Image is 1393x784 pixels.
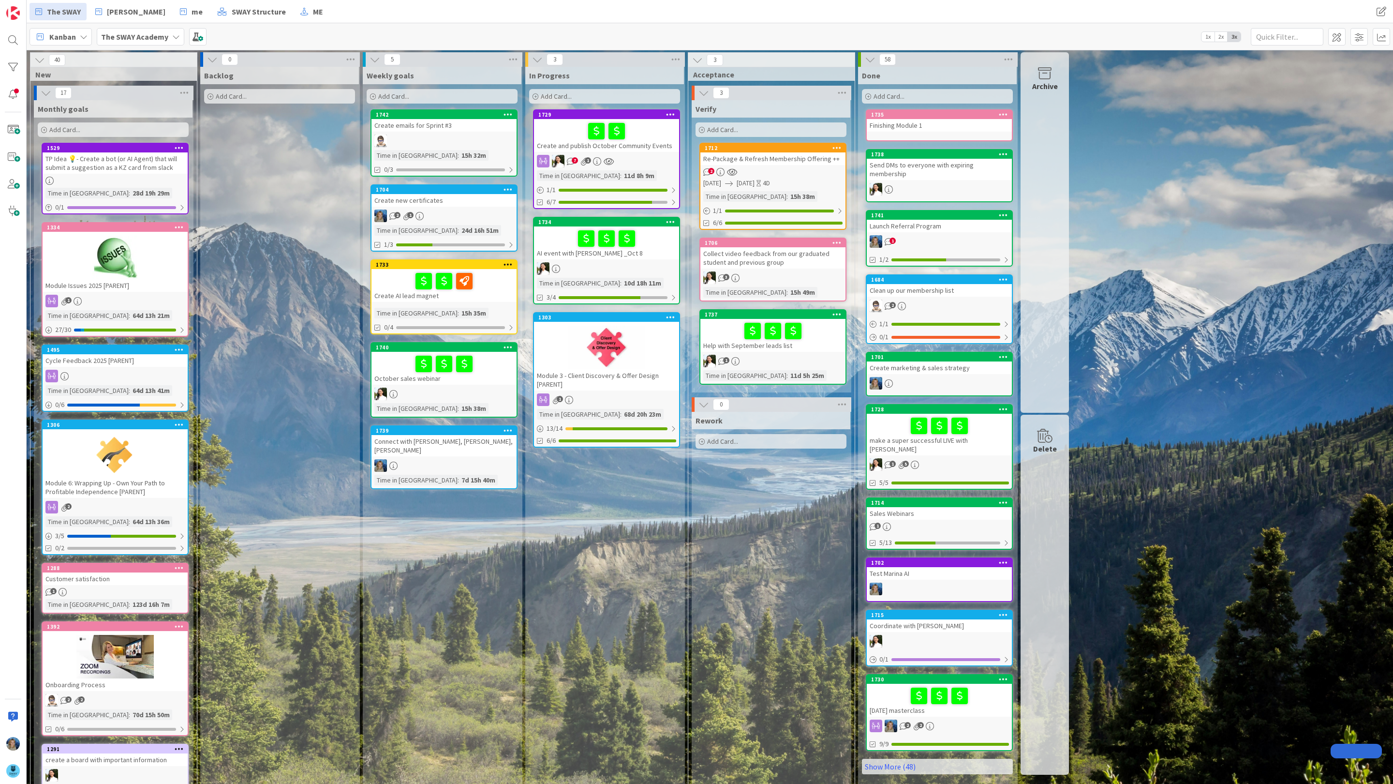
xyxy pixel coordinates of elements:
[867,211,1012,220] div: 1741
[1201,32,1215,42] span: 1x
[547,423,563,434] span: 13 / 14
[534,110,679,119] div: 1729
[534,155,679,167] div: AK
[376,427,517,434] div: 1739
[534,184,679,196] div: 1/1
[874,523,881,529] span: 1
[537,409,620,420] div: Time in [GEOGRAPHIC_DATA]
[537,278,620,288] div: Time in [GEOGRAPHIC_DATA]
[55,400,64,410] span: 0 / 6
[547,185,556,195] span: 1 / 1
[867,414,1012,455] div: make a super successful LIVE with [PERSON_NAME]
[713,399,729,410] span: 0
[384,322,393,332] span: 0/4
[394,212,400,218] span: 2
[918,722,924,728] span: 2
[459,225,501,236] div: 24d 16h 51m
[763,178,770,188] div: 4D
[129,310,130,321] span: :
[534,422,679,435] div: 13/14
[870,635,882,648] img: AK
[867,159,1012,180] div: Send DMs to everyone with expiring membership
[786,191,788,202] span: :
[700,319,845,352] div: Help with September leads list
[870,583,882,595] img: MA
[45,694,58,707] img: TP
[622,278,664,288] div: 10d 18h 11m
[130,188,172,198] div: 28d 19h 29m
[867,635,1012,648] div: AK
[38,104,89,114] span: Monthly goals
[45,599,129,610] div: Time in [GEOGRAPHIC_DATA]
[867,353,1012,374] div: 1701Create marketing & sales strategy
[458,475,459,485] span: :
[879,538,892,548] span: 5/13
[130,599,172,610] div: 123d 16h 7m
[700,355,845,367] div: AK
[788,191,817,202] div: 15h 38m
[65,503,72,510] span: 2
[572,157,578,164] span: 7
[371,343,517,385] div: 1740October sales webinar
[232,6,286,17] span: SWAY Structure
[371,185,517,207] div: 1704Create new certificates
[541,92,572,101] span: Add Card...
[700,205,845,217] div: 1/1
[879,332,889,342] span: 0 / 1
[867,405,1012,455] div: 1728make a super successful LIVE with [PERSON_NAME]
[708,168,714,174] span: 2
[867,318,1012,330] div: 1/1
[101,32,168,42] b: The SWAY Academy
[374,308,458,318] div: Time in [GEOGRAPHIC_DATA]
[65,696,72,703] span: 2
[879,654,889,664] span: 0 / 1
[867,675,1012,684] div: 1730
[867,275,1012,284] div: 1684
[374,210,387,222] img: MA
[43,279,188,292] div: Module Issues 2025 [PARENT]
[871,212,1012,219] div: 1741
[371,210,517,222] div: MA
[871,676,1012,683] div: 1730
[35,70,185,79] span: New
[371,426,517,435] div: 1739
[862,71,880,80] span: Done
[222,54,238,65] span: 0
[867,507,1012,520] div: Sales Webinars
[903,461,909,467] span: 5
[458,225,459,236] span: :
[371,388,517,400] div: AK
[705,311,845,318] div: 1737
[43,530,188,542] div: 3/5
[700,144,845,165] div: 1712Re-Package & Refresh Membership Offering ++
[371,110,517,119] div: 1742
[700,310,845,319] div: 1737
[1032,80,1058,92] div: Archive
[43,152,188,174] div: TP Idea 💡- Create a bot (or AI Agent) that will submit a suggestion as a KZ card from slack
[376,186,517,193] div: 1704
[107,6,165,17] span: [PERSON_NAME]
[904,722,911,728] span: 2
[43,346,188,367] div: 1495Cycle Feedback 2025 [PARENT]
[788,370,827,381] div: 11d 5h 25m
[45,769,58,782] img: AK
[89,3,171,20] a: [PERSON_NAME]
[371,135,517,147] div: TP
[786,370,788,381] span: :
[204,71,234,80] span: Backlog
[459,150,489,161] div: 15h 32m
[49,31,76,43] span: Kanban
[870,377,882,390] img: MA
[707,54,723,66] span: 3
[174,3,208,20] a: me
[534,119,679,152] div: Create and publish October Community Events
[6,764,20,778] img: avatar
[867,558,1012,580] div: 1702Test Marina AI
[707,437,738,446] span: Add Card...
[622,170,657,181] div: 11d 8h 9m
[703,178,721,188] span: [DATE]
[885,720,897,732] img: MA
[378,92,409,101] span: Add Card...
[6,6,20,20] img: Visit kanbanzone.com
[459,308,489,318] div: 15h 35m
